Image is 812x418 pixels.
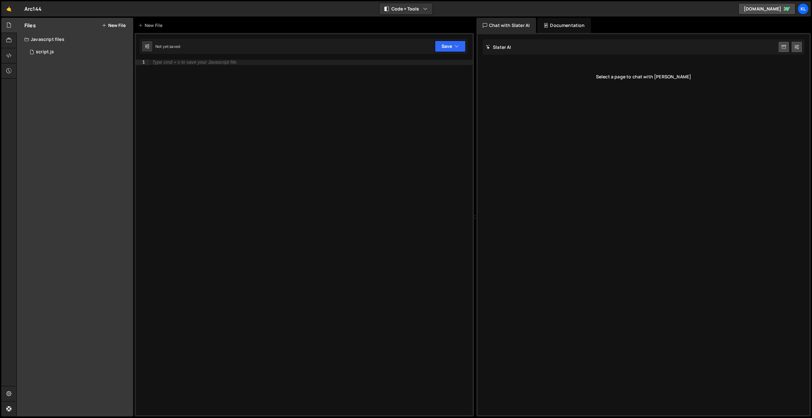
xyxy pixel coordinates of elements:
a: 🤙 [1,1,17,16]
div: Javascript files [17,33,133,46]
button: Code + Tools [379,3,433,15]
a: Kl [797,3,809,15]
div: 15575/41240.js [24,46,133,58]
h2: Files [24,22,36,29]
div: New File [138,22,165,29]
div: script.js [36,49,54,55]
div: Chat with Slater AI [476,18,536,33]
div: Not yet saved [155,44,180,49]
h2: Slater AI [486,44,511,50]
div: Select a page to chat with [PERSON_NAME] [483,64,804,89]
div: Arc144 [24,5,42,13]
button: New File [102,23,126,28]
div: Type cmd + s to save your Javascript file. [152,60,238,65]
a: [DOMAIN_NAME] [738,3,796,15]
button: Save [435,41,466,52]
div: 1 [136,60,149,65]
div: Documentation [537,18,591,33]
